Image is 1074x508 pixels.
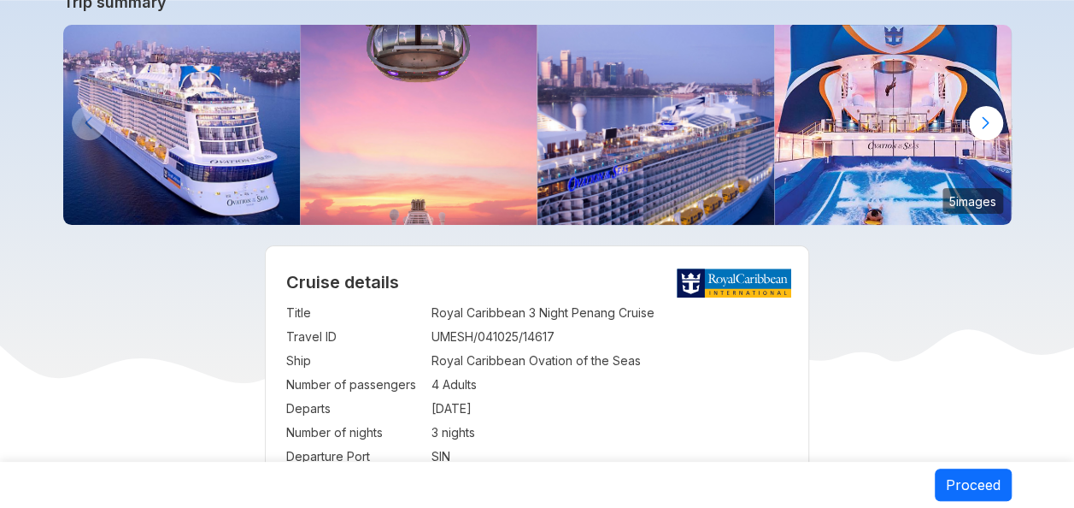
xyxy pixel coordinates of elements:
[942,188,1003,214] small: 5 images
[286,272,789,292] h2: Cruise details
[63,25,301,225] img: ovation-exterior-back-aerial-sunset-port-ship.jpg
[423,445,431,469] td: :
[423,397,431,421] td: :
[431,373,789,397] td: 4 Adults
[300,25,537,225] img: north-star-sunset-ovation-of-the-seas.jpg
[286,373,423,397] td: Number of passengers
[431,397,789,421] td: [DATE]
[431,325,789,349] td: UMESH/041025/14617
[774,25,1012,225] img: ovation-of-the-seas-flowrider-sunset.jpg
[431,349,789,373] td: Royal Caribbean Ovation of the Seas
[423,373,431,397] td: :
[286,325,423,349] td: Travel ID
[286,421,423,445] td: Number of nights
[537,25,775,225] img: ovation-of-the-seas-departing-from-sydney.jpg
[423,325,431,349] td: :
[431,301,789,325] td: Royal Caribbean 3 Night Penang Cruise
[286,349,423,373] td: Ship
[286,301,423,325] td: Title
[431,445,789,469] td: SIN
[423,349,431,373] td: :
[431,421,789,445] td: 3 nights
[935,469,1012,501] button: Proceed
[423,301,431,325] td: :
[423,421,431,445] td: :
[286,397,423,421] td: Departs
[286,445,423,469] td: Departure Port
